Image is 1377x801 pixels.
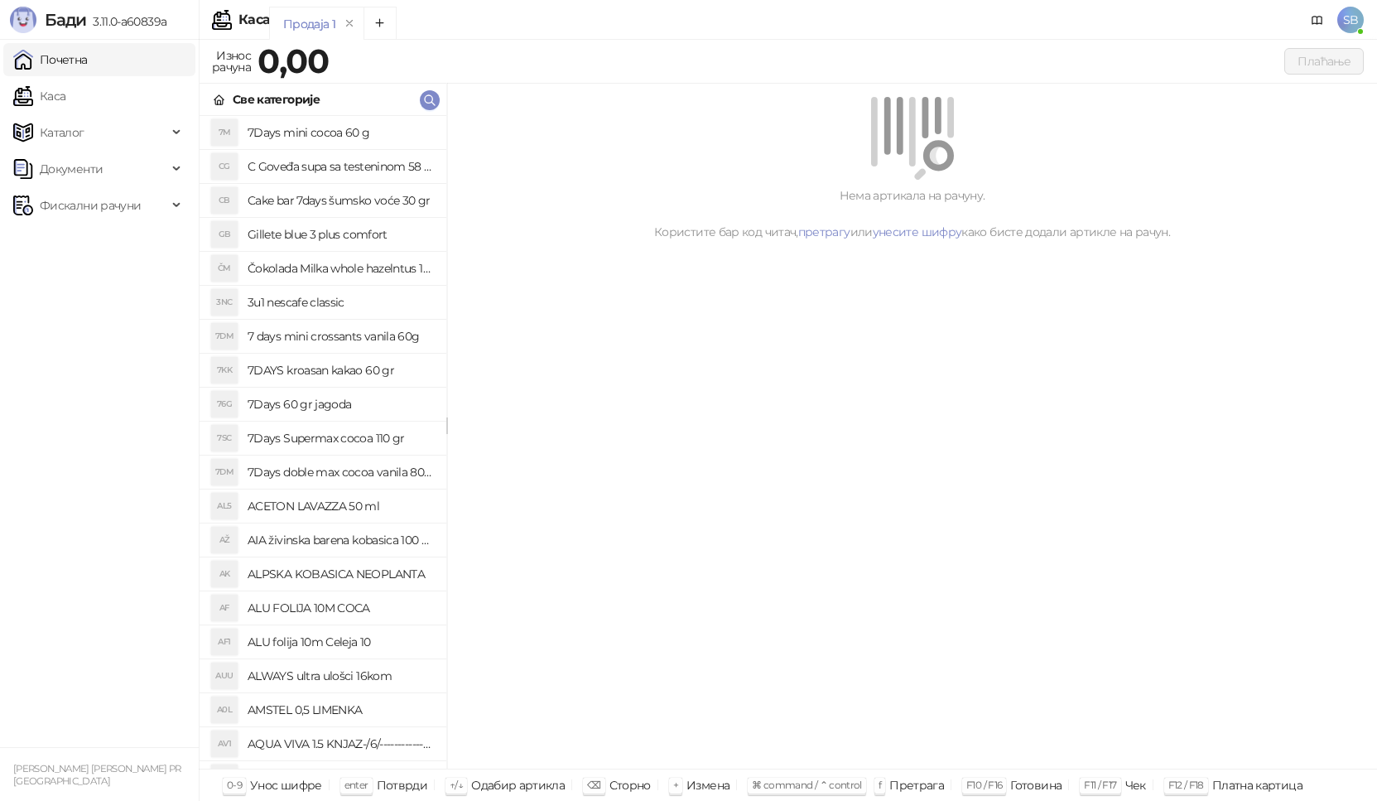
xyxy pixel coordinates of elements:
[211,731,238,757] div: AV1
[209,45,254,78] div: Износ рачуна
[211,255,238,282] div: ČM
[248,731,433,757] h4: AQUA VIVA 1.5 KNJAZ-/6/-----------------
[798,224,850,239] a: претрагу
[248,221,433,248] h4: Gillete blue 3 plus comfort
[238,13,270,27] div: Каса
[1337,7,1364,33] span: SB
[211,323,238,350] div: 7DM
[86,14,166,29] span: 3.11.0-a60839a
[211,289,238,316] div: 3NC
[250,774,322,796] div: Унос шифре
[1084,779,1116,791] span: F11 / F17
[13,80,65,113] a: Каса
[1010,774,1062,796] div: Готовина
[248,697,433,723] h4: AMSTEL 0,5 LIMENKA
[40,116,84,149] span: Каталог
[248,527,433,553] h4: AIA živinska barena kobasica 100 gr
[227,779,242,791] span: 0-9
[200,116,446,769] div: grid
[211,697,238,723] div: A0L
[248,187,433,214] h4: Cake bar 7days šumsko voće 30 gr
[10,7,36,33] img: Logo
[752,779,862,791] span: ⌘ command / ⌃ control
[211,357,238,384] div: 7KK
[344,779,368,791] span: enter
[211,561,238,587] div: AK
[211,663,238,689] div: AUU
[211,765,238,791] div: AVR
[248,459,433,485] h4: 7Days doble max cocoa vanila 80 gr
[1284,48,1364,75] button: Плаћање
[1212,774,1302,796] div: Платна картица
[258,41,329,81] strong: 0,00
[211,153,238,180] div: CG
[377,774,428,796] div: Потврди
[364,7,397,40] button: Add tab
[211,459,238,485] div: 7DM
[211,391,238,417] div: 76G
[248,323,433,350] h4: 7 days mini crossants vanila 60g
[248,119,433,146] h4: 7Days mini cocoa 60 g
[879,779,881,791] span: f
[211,527,238,553] div: AŽ
[966,779,1002,791] span: F10 / F16
[211,425,238,451] div: 7SC
[673,779,678,791] span: +
[873,224,962,239] a: унесите шифру
[467,186,1357,241] div: Нема артикала на рачуну. Користите бар код читач, или како бисте додали артикле на рачун.
[609,774,651,796] div: Сторно
[45,10,86,30] span: Бади
[13,763,181,787] small: [PERSON_NAME] [PERSON_NAME] PR [GEOGRAPHIC_DATA]
[40,189,141,222] span: Фискални рачуни
[1304,7,1331,33] a: Документација
[587,779,600,791] span: ⌫
[248,357,433,384] h4: 7DAYS kroasan kakao 60 gr
[686,774,729,796] div: Измена
[450,779,463,791] span: ↑/↓
[211,221,238,248] div: GB
[248,663,433,689] h4: ALWAYS ultra ulošci 16kom
[248,289,433,316] h4: 3u1 nescafe classic
[233,90,320,109] div: Све категорије
[339,17,360,31] button: remove
[248,765,433,791] h4: AQUA VIVA REBOOT 0.75L-/12/--
[248,595,433,621] h4: ALU FOLIJA 10M COCA
[211,595,238,621] div: AF
[211,629,238,655] div: AF1
[248,425,433,451] h4: 7Days Supermax cocoa 110 gr
[211,493,238,519] div: AL5
[248,391,433,417] h4: 7Days 60 gr jagoda
[248,493,433,519] h4: ACETON LAVAZZA 50 ml
[248,153,433,180] h4: C Goveđa supa sa testeninom 58 grama
[471,774,565,796] div: Одабир артикла
[40,152,103,186] span: Документи
[248,255,433,282] h4: Čokolada Milka whole hazelntus 100 gr
[1125,774,1146,796] div: Чек
[211,119,238,146] div: 7M
[211,187,238,214] div: CB
[248,561,433,587] h4: ALPSKA KOBASICA NEOPLANTA
[248,629,433,655] h4: ALU folija 10m Celeja 10
[889,774,944,796] div: Претрага
[13,43,88,76] a: Почетна
[283,15,335,33] div: Продаја 1
[1168,779,1204,791] span: F12 / F18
